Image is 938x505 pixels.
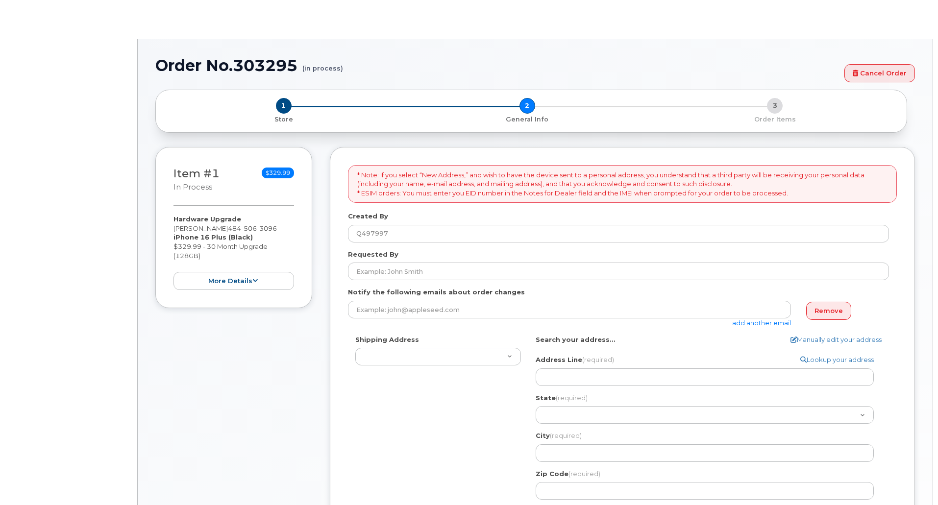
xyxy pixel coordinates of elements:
[556,394,588,402] span: (required)
[348,263,889,280] input: Example: John Smith
[173,215,241,223] strong: Hardware Upgrade
[228,224,277,232] span: 484
[168,115,399,124] p: Store
[262,168,294,178] span: $329.99
[302,57,343,72] small: (in process)
[257,224,277,232] span: 3096
[790,335,882,344] a: Manually edit your address
[536,469,600,479] label: Zip Code
[276,98,292,114] span: 1
[536,355,614,364] label: Address Line
[536,431,582,440] label: City
[568,470,600,478] span: (required)
[844,64,915,82] a: Cancel Order
[164,114,403,124] a: 1 Store
[348,288,525,297] label: Notify the following emails about order changes
[173,233,253,241] strong: iPhone 16 Plus (Black)
[732,319,791,327] a: add another email
[241,224,257,232] span: 506
[536,393,588,403] label: State
[806,302,851,320] a: Remove
[173,215,294,290] div: [PERSON_NAME] $329.99 - 30 Month Upgrade (128GB)
[173,168,220,192] h3: Item #1
[348,250,398,259] label: Requested By
[348,301,791,318] input: Example: john@appleseed.com
[582,356,614,363] span: (required)
[173,272,294,290] button: more details
[348,212,388,221] label: Created By
[800,355,874,364] a: Lookup your address
[357,170,888,198] p: * Note: If you select “New Address,” and wish to have the device sent to a personal address, you ...
[550,432,582,439] span: (required)
[155,57,839,74] h1: Order No.303295
[355,335,419,344] label: Shipping Address
[173,183,212,192] small: in process
[536,335,616,344] label: Search your address...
